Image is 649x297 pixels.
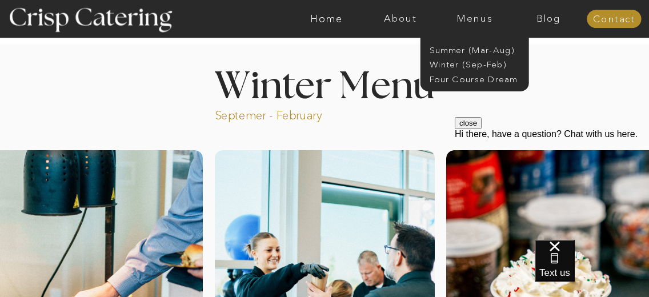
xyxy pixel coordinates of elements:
[587,14,642,25] a: Contact
[512,14,586,25] a: Blog
[215,107,363,120] p: Septemer - February
[535,240,649,297] iframe: podium webchat widget bubble
[363,14,438,25] a: About
[438,14,512,25] a: Menus
[174,68,475,100] h1: Winter Menu
[455,117,649,254] iframe: podium webchat widget prompt
[430,58,518,69] a: Winter (Sep-Feb)
[430,44,526,54] a: Summer (Mar-Aug)
[289,14,363,25] a: Home
[430,73,526,83] a: Four Course Dream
